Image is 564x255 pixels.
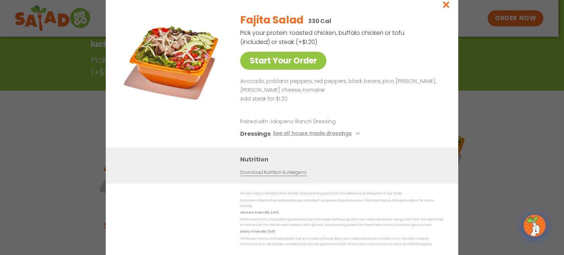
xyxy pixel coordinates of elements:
[308,17,331,26] p: 330 Cal
[122,7,225,110] img: Featured product photo for Fajita Salad
[240,236,444,247] p: While our menu includes foods that are made without dairy, our restaurants are not dairy free. We...
[240,95,441,103] p: Add steak for $1.20
[524,215,545,236] img: wpChatIcon
[240,28,405,47] p: Pick your protein: roasted chicken, buffalo chicken or tofu (included) or steak (+$1.20)
[240,210,278,215] strong: Gluten Friendly (GF)
[240,191,444,196] p: We are not an allergen free facility and cannot guarantee the absence of allergens in our foods.
[240,217,444,228] p: While our menu includes ingredients that are made without gluten, our restaurants are not gluten ...
[240,169,306,176] a: Download Nutrition & Allergens
[240,77,441,95] p: Avocado, poblano peppers, red peppers, black beans, pico [PERSON_NAME], [PERSON_NAME] cheese, rom...
[240,118,376,125] p: Paired with Jalapeno Ranch Dressing
[273,129,362,138] button: See all house made dressings
[240,198,444,209] p: Nutrition information is based on our standard recipes and portion sizes. Click Nutrition & Aller...
[240,229,275,234] strong: Dairy Friendly (DF)
[240,129,271,138] h3: Dressings
[240,155,447,164] h3: Nutrition
[240,52,326,70] a: Start Your Order
[240,12,304,28] h2: Fajita Salad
